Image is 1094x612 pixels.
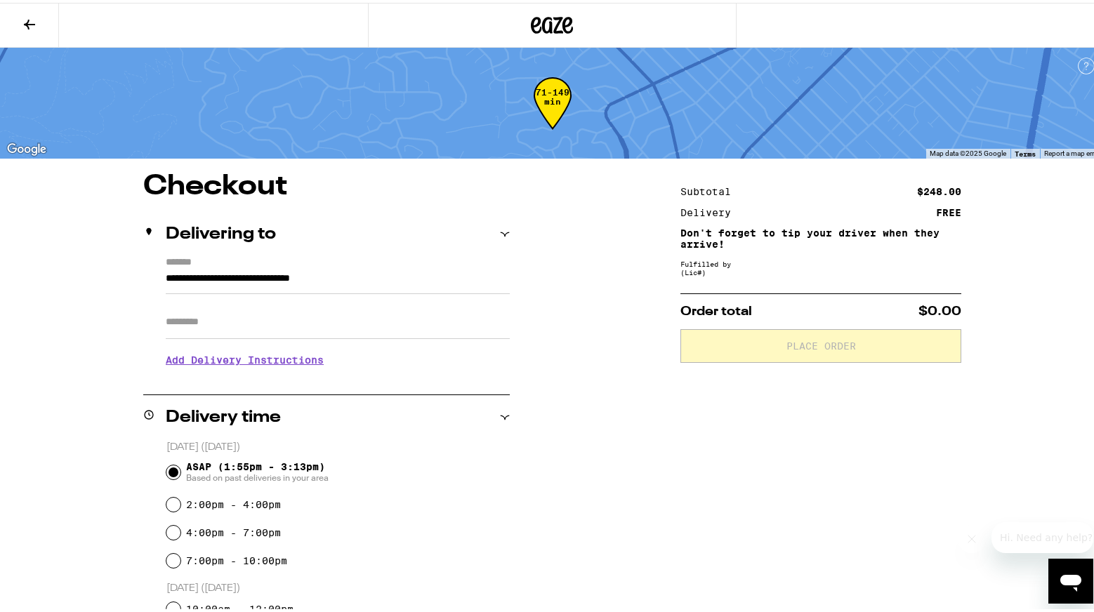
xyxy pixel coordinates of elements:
[680,205,741,215] div: Delivery
[166,373,510,385] p: We'll contact you at [PHONE_NUMBER] when we arrive
[4,138,50,156] img: Google
[917,184,961,194] div: $248.00
[1048,556,1093,601] iframe: Button to launch messaging window
[680,302,752,315] span: Order total
[958,522,986,550] iframe: Close message
[4,138,50,156] a: Open this area in Google Maps (opens a new window)
[186,470,329,481] span: Based on past deliveries in your area
[143,170,510,198] h1: Checkout
[166,438,510,451] p: [DATE] ([DATE])
[186,458,329,481] span: ASAP (1:55pm - 3:13pm)
[680,326,961,360] button: Place Order
[186,601,294,612] label: 10:00am - 12:00pm
[166,223,276,240] h2: Delivering to
[680,257,961,274] div: Fulfilled by (Lic# )
[166,341,510,373] h3: Add Delivery Instructions
[186,496,281,507] label: 2:00pm - 4:00pm
[534,85,572,138] div: 71-149 min
[930,147,1006,154] span: Map data ©2025 Google
[918,302,961,315] span: $0.00
[166,579,510,592] p: [DATE] ([DATE])
[186,552,287,564] label: 7:00pm - 10:00pm
[786,338,856,348] span: Place Order
[680,184,741,194] div: Subtotal
[991,519,1093,550] iframe: Message from company
[936,205,961,215] div: FREE
[1015,147,1036,155] a: Terms
[680,225,961,247] p: Don't forget to tip your driver when they arrive!
[186,524,281,535] label: 4:00pm - 7:00pm
[166,406,281,423] h2: Delivery time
